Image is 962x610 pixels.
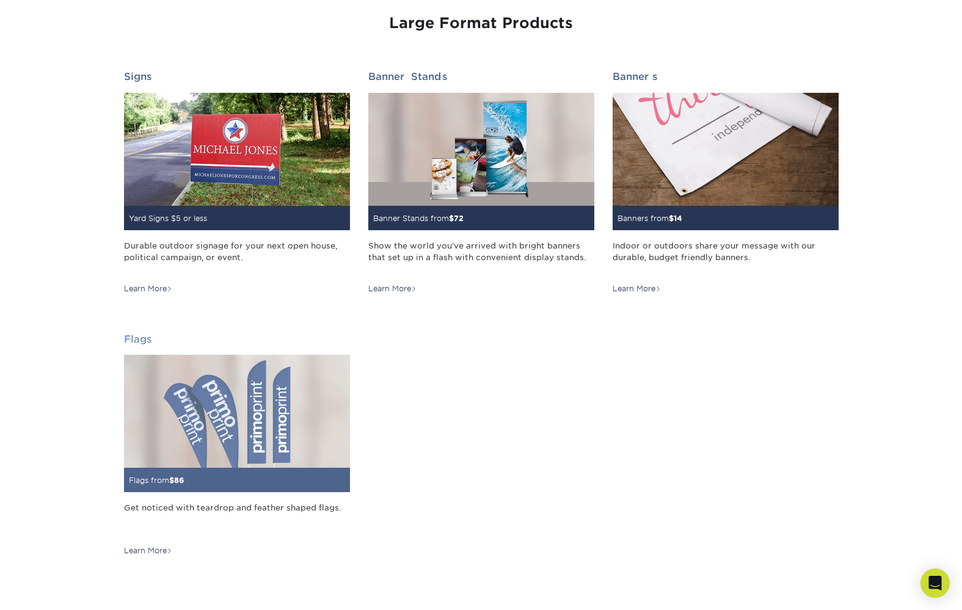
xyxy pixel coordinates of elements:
[124,240,350,275] div: Durable outdoor signage for your next open house, political campaign, or event.
[368,71,594,82] h2: Banner Stands
[613,71,839,82] h2: Banners
[124,71,350,294] a: Signs Yard Signs $5 or less Durable outdoor signage for your next open house, political campaign,...
[124,502,350,537] div: Get noticed with teardrop and feather shaped flags.
[669,214,674,223] span: $
[613,71,839,294] a: Banners Banners from$14 Indoor or outdoors share your message with our durable, budget friendly b...
[454,214,464,223] span: 72
[613,240,839,275] div: Indoor or outdoors share your message with our durable, budget friendly banners.
[124,333,350,345] h2: Flags
[124,355,350,468] img: Flags
[129,476,184,485] small: Flags from
[674,214,682,223] span: 14
[618,214,682,223] small: Banners from
[124,545,172,556] div: Learn More
[368,283,417,294] div: Learn More
[124,71,350,82] h2: Signs
[373,214,464,223] small: Banner Stands from
[169,476,174,485] span: $
[368,93,594,206] img: Banner Stands
[449,214,454,223] span: $
[124,15,839,32] h3: Large Format Products
[613,283,661,294] div: Learn More
[124,333,350,556] a: Flags Flags from$86 Get noticed with teardrop and feather shaped flags. Learn More
[124,283,172,294] div: Learn More
[613,93,839,206] img: Banners
[174,476,184,485] span: 86
[3,573,104,606] iframe: Google Customer Reviews
[920,568,950,598] div: Open Intercom Messenger
[129,214,207,223] small: Yard Signs $5 or less
[368,71,594,294] a: Banner Stands Banner Stands from$72 Show the world you've arrived with bright banners that set up...
[124,93,350,206] img: Signs
[368,240,594,275] div: Show the world you've arrived with bright banners that set up in a flash with convenient display ...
